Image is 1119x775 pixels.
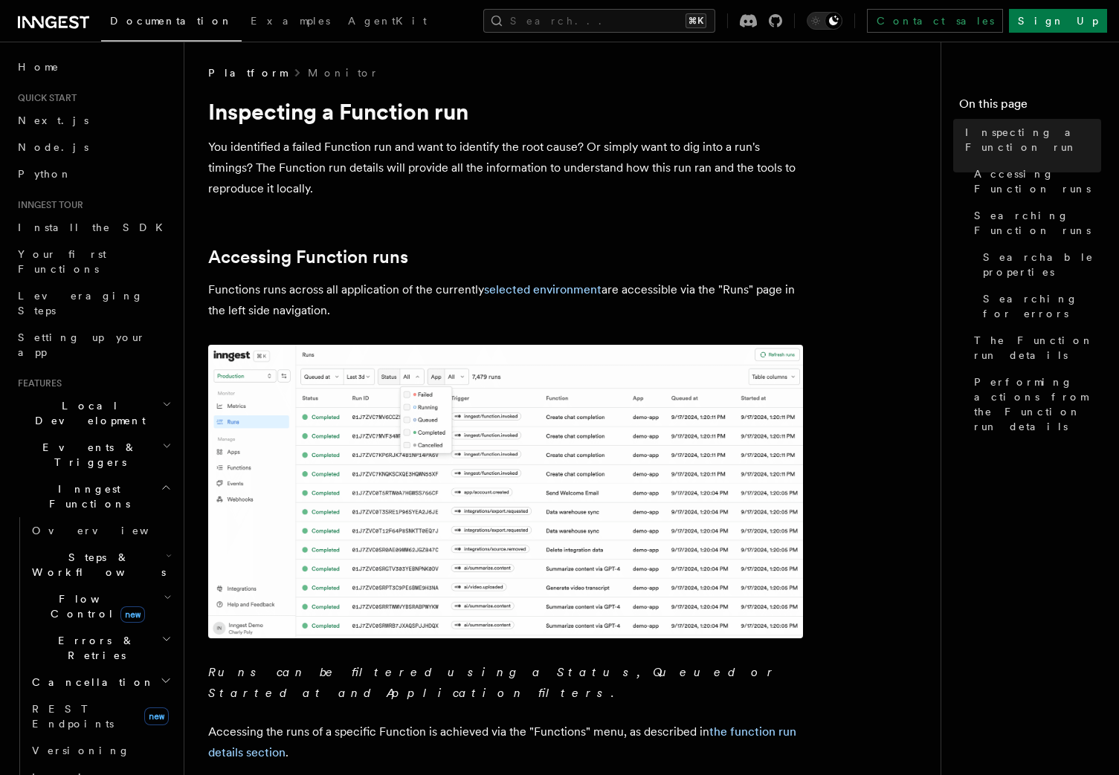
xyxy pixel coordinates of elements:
span: Accessing Function runs [974,166,1101,196]
a: Sign Up [1009,9,1107,33]
button: Errors & Retries [26,627,175,669]
span: Quick start [12,92,77,104]
span: Versioning [32,745,130,756]
em: Runs can be filtered using a Status, Queued or Started at and Application filters. [208,665,778,700]
a: Node.js [12,134,175,160]
h1: Inspecting a Function run [208,98,803,125]
span: Inngest tour [12,199,83,211]
a: Setting up your app [12,324,175,366]
span: The Function run details [974,333,1101,363]
span: Python [18,168,72,180]
button: Steps & Workflows [26,544,175,586]
a: The Function run details [968,327,1101,369]
button: Search...⌘K [483,9,715,33]
a: Accessing Function runs [208,247,408,267]
a: Performing actions from the Function run details [968,369,1101,440]
span: Flow Control [26,591,164,621]
h4: On this page [959,95,1101,119]
button: Toggle dark mode [807,12,842,30]
span: Local Development [12,398,162,428]
img: The "Handle failed payments" Function runs list features a run in a failing state. [208,345,803,638]
a: AgentKit [339,4,436,40]
button: Events & Triggers [12,434,175,476]
span: Features [12,377,62,389]
span: Platform [208,65,287,80]
a: REST Endpointsnew [26,695,175,737]
span: new [120,606,145,623]
span: Next.js [18,114,88,126]
p: You identified a failed Function run and want to identify the root cause? Or simply want to dig i... [208,137,803,199]
span: Install the SDK [18,221,172,233]
span: Errors & Retries [26,633,161,663]
a: Searchable properties [977,244,1101,285]
a: the function run details section [208,724,796,759]
span: Documentation [110,15,233,27]
span: Leveraging Steps [18,290,143,317]
a: Install the SDK [12,214,175,241]
p: Functions runs across all application of the currently are accessible via the "Runs" page in the ... [208,279,803,321]
span: Cancellation [26,675,155,690]
span: Your first Functions [18,248,106,275]
a: Leveraging Steps [12,282,175,324]
span: Events & Triggers [12,440,162,470]
span: Performing actions from the Function run details [974,374,1101,434]
a: Versioning [26,737,175,764]
span: REST Endpoints [32,703,114,730]
span: Inngest Functions [12,481,161,511]
a: Overview [26,517,175,544]
a: Documentation [101,4,242,42]
button: Cancellation [26,669,175,695]
span: Overview [32,525,185,536]
a: Contact sales [867,9,1003,33]
span: Setting up your app [18,331,146,358]
span: Searching for errors [983,291,1101,321]
button: Flow Controlnew [26,586,175,627]
span: Searching Function runs [974,208,1101,238]
a: Monitor [308,65,378,80]
a: Examples [242,4,339,40]
a: Searching for errors [977,285,1101,327]
span: Inspecting a Function run [965,125,1101,155]
span: AgentKit [348,15,427,27]
span: Steps & Workflows [26,550,166,580]
span: Searchable properties [983,250,1101,279]
span: Examples [251,15,330,27]
span: Node.js [18,141,88,153]
p: Accessing the runs of a specific Function is achieved via the "Functions" menu, as described in . [208,722,803,763]
a: selected environment [484,282,602,296]
a: Next.js [12,107,175,134]
a: Python [12,160,175,187]
span: new [144,707,169,725]
kbd: ⌘K [686,13,706,28]
a: Your first Functions [12,241,175,282]
a: Searching Function runs [968,202,1101,244]
a: Home [12,53,175,80]
a: Accessing Function runs [968,160,1101,202]
a: Inspecting a Function run [959,119,1101,160]
button: Inngest Functions [12,476,175,517]
button: Local Development [12,392,175,434]
span: Home [18,59,59,74]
